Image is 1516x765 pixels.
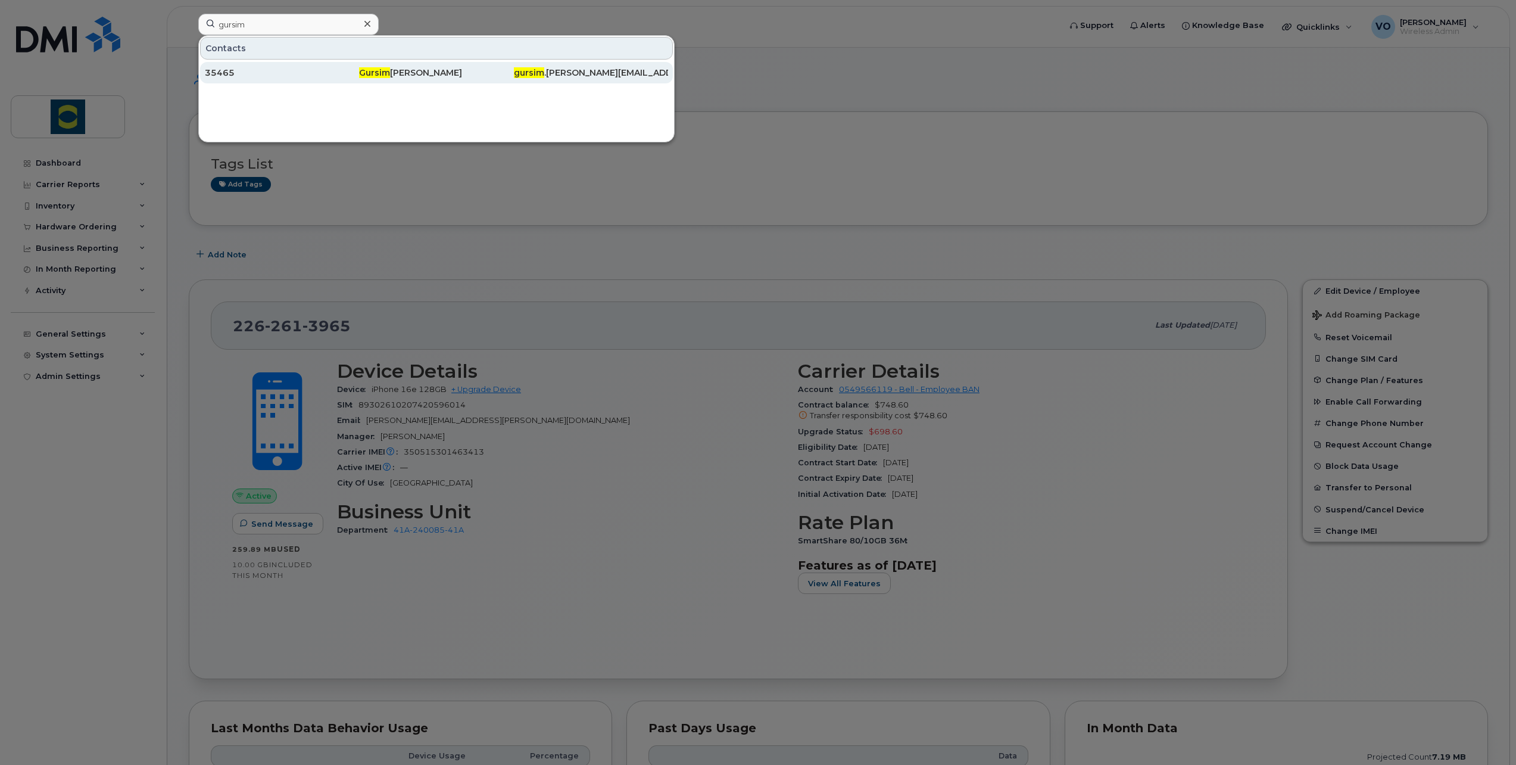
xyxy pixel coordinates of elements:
[359,67,390,78] span: Gursim
[200,62,673,83] a: 35465Gursim[PERSON_NAME]gursim.[PERSON_NAME][EMAIL_ADDRESS][DOMAIN_NAME]
[514,67,544,78] span: gursim
[514,67,668,79] div: .[PERSON_NAME][EMAIL_ADDRESS][DOMAIN_NAME]
[359,67,513,79] div: [PERSON_NAME]
[200,37,673,60] div: Contacts
[205,67,359,79] div: 35465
